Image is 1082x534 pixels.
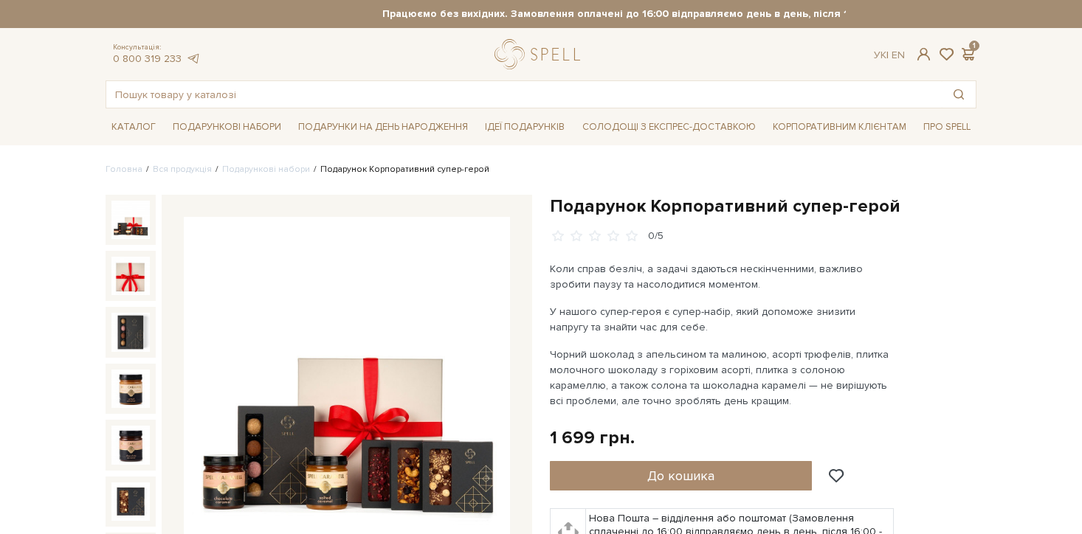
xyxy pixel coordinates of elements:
div: Ук [874,49,905,62]
a: telegram [185,52,200,65]
button: Пошук товару у каталозі [942,81,976,108]
span: Подарункові набори [167,116,287,139]
img: Подарунок Корпоративний супер-герой [111,201,150,239]
span: Подарунки на День народження [292,116,474,139]
button: До кошика [550,461,812,490]
a: Подарункові набори [222,164,310,175]
img: Подарунок Корпоративний супер-герой [111,257,150,295]
a: Солодощі з експрес-доставкою [576,114,762,139]
span: Про Spell [917,116,976,139]
span: Каталог [106,116,162,139]
a: logo [495,39,587,69]
input: Пошук товару у каталозі [106,81,942,108]
span: Консультація: [113,43,200,52]
p: У нашого супер-героя є супер-набір, який допоможе знизити напругу та знайти час для себе. [550,304,896,335]
p: Чорний шоколад з апельсином та малиною, асорті трюфелів, плитка молочного шоколаду з горіховим ас... [550,347,896,409]
span: До кошика [647,468,714,484]
p: Коли справ безліч, а задачі здаються нескінченними, важливо зробити паузу та насолодитися моментом. [550,261,896,292]
li: Подарунок Корпоративний супер-герой [310,163,489,176]
a: En [892,49,905,61]
img: Подарунок Корпоративний супер-герой [111,370,150,408]
div: 0/5 [648,229,664,243]
span: | [886,49,889,61]
span: Ідеї подарунків [479,116,571,139]
a: Корпоративним клієнтам [767,114,912,139]
img: Подарунок Корпоративний супер-герой [111,482,150,521]
h1: Подарунок Корпоративний супер-герой [550,195,976,218]
img: Подарунок Корпоративний супер-герой [111,426,150,464]
a: 0 800 319 233 [113,52,182,65]
a: Вся продукція [153,164,212,175]
img: Подарунок Корпоративний супер-герой [111,313,150,351]
div: 1 699 грн. [550,426,635,449]
a: Головна [106,164,142,175]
